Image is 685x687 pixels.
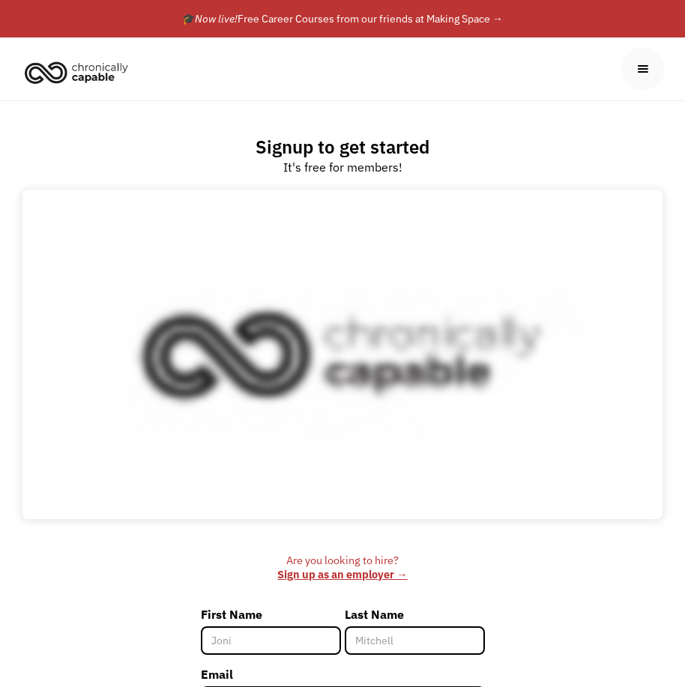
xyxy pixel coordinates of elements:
label: Email [201,662,485,686]
a: Sign up as an employer → [277,567,407,581]
em: Now live! [195,12,238,25]
div: menu [621,47,665,91]
div: 🎓 Free Career Courses from our friends at Making Space → [182,10,503,28]
div: It's free for members! [283,158,402,176]
div: Are you looking to hire? ‍ [201,554,485,581]
label: Last Name [345,602,485,626]
img: Chronically Capable logo [20,55,133,88]
label: First Name [201,602,341,626]
a: home [20,55,139,88]
input: Joni [201,626,341,655]
h2: Signup to get started [256,136,429,158]
input: Mitchell [345,626,485,655]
